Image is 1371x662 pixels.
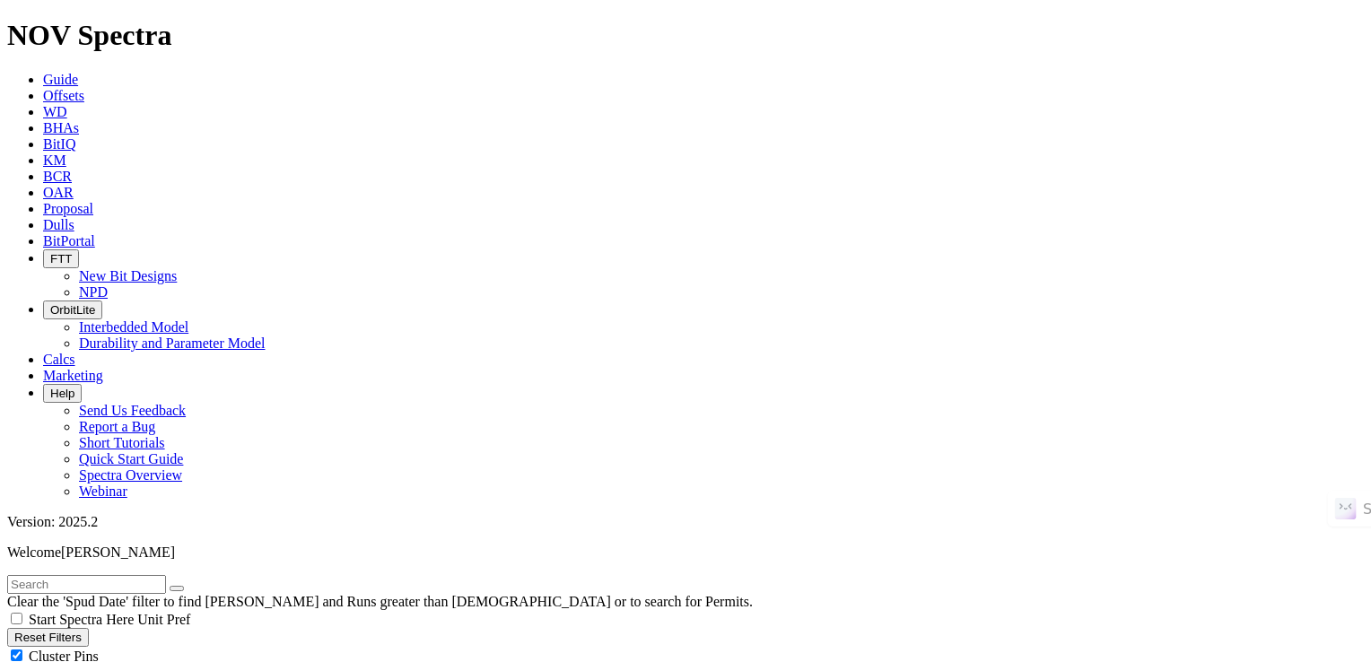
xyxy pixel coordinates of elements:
[61,544,175,560] span: [PERSON_NAME]
[43,120,79,135] a: BHAs
[79,451,183,466] a: Quick Start Guide
[79,268,177,283] a: New Bit Designs
[50,387,74,400] span: Help
[29,612,134,627] span: Start Spectra Here
[79,284,108,300] a: NPD
[43,104,67,119] a: WD
[79,319,188,335] a: Interbedded Model
[43,201,93,216] a: Proposal
[43,368,103,383] a: Marketing
[43,352,75,367] a: Calcs
[43,88,84,103] a: Offsets
[43,301,102,319] button: OrbitLite
[11,613,22,624] input: Start Spectra Here
[7,594,753,609] span: Clear the 'Spud Date' filter to find [PERSON_NAME] and Runs greater than [DEMOGRAPHIC_DATA] or to...
[7,628,89,647] button: Reset Filters
[79,335,266,351] a: Durability and Parameter Model
[79,403,186,418] a: Send Us Feedback
[43,384,82,403] button: Help
[7,575,166,594] input: Search
[43,217,74,232] a: Dulls
[7,544,1364,561] p: Welcome
[79,435,165,450] a: Short Tutorials
[137,612,190,627] span: Unit Pref
[43,185,74,200] a: OAR
[79,419,155,434] a: Report a Bug
[79,467,182,483] a: Spectra Overview
[7,514,1364,530] div: Version: 2025.2
[43,233,95,248] a: BitPortal
[43,72,78,87] a: Guide
[43,136,75,152] a: BitIQ
[43,169,72,184] a: BCR
[7,19,1364,52] h1: NOV Spectra
[79,483,127,499] a: Webinar
[50,303,95,317] span: OrbitLite
[50,252,72,266] span: FTT
[43,152,66,168] a: KM
[43,249,79,268] button: FTT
